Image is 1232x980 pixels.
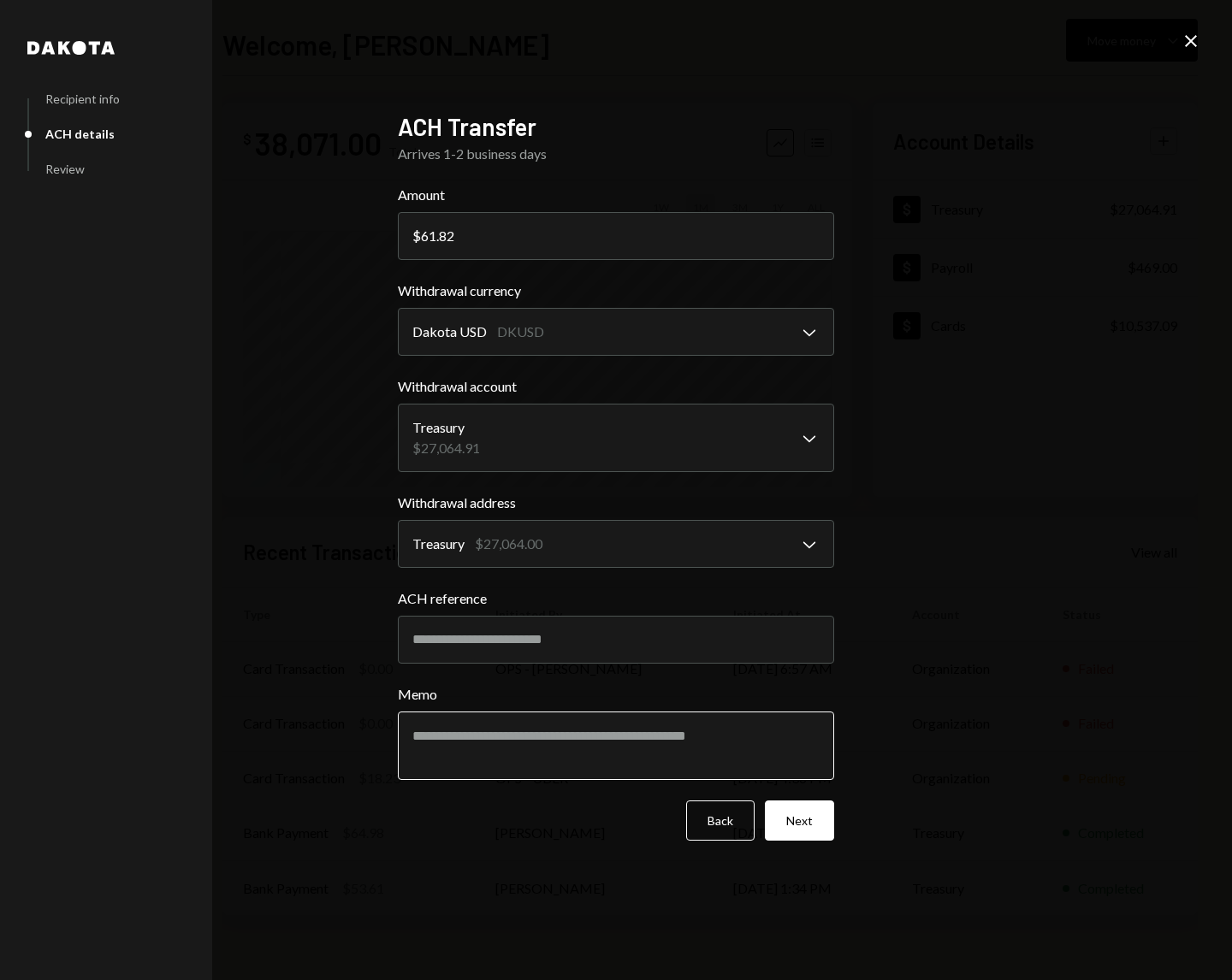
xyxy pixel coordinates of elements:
[412,227,421,244] div: $
[45,127,115,141] div: ACH details
[497,322,544,342] div: DKUSD
[686,800,755,841] button: Back
[398,376,834,397] label: Withdrawal account
[475,534,542,554] div: $27,064.00
[45,92,120,106] div: Recipient info
[398,144,834,164] div: Arrives 1-2 business days
[398,493,834,513] label: Withdrawal address
[398,308,834,356] button: Withdrawal currency
[765,800,834,841] button: Next
[398,520,834,568] button: Withdrawal address
[398,588,834,609] label: ACH reference
[398,684,834,705] label: Memo
[398,280,834,301] label: Withdrawal currency
[45,162,85,176] div: Review
[398,212,834,260] input: 0.00
[398,185,834,205] label: Amount
[398,110,834,144] h2: ACH Transfer
[398,404,834,472] button: Withdrawal account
